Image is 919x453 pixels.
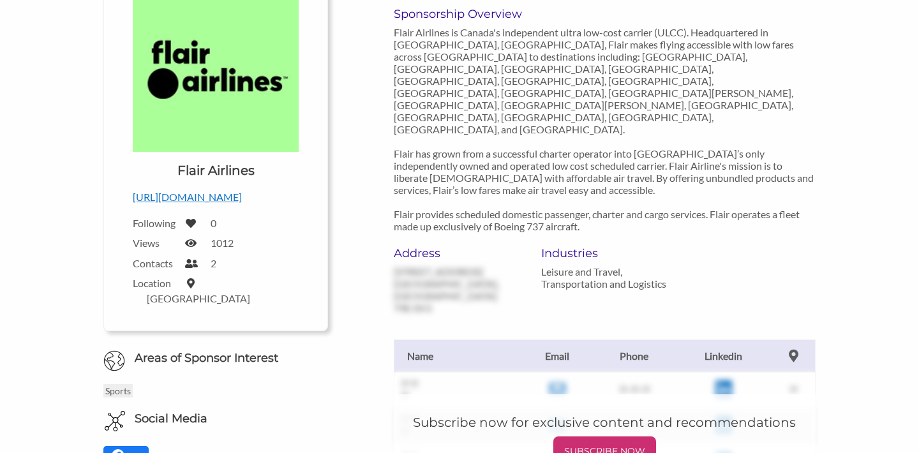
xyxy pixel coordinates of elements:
[676,339,772,372] th: Linkedin
[94,350,338,366] h6: Areas of Sponsor Interest
[394,339,522,372] th: Name
[105,411,125,431] img: Social Media Icon
[211,257,216,269] label: 2
[133,237,177,249] label: Views
[541,265,669,290] p: Leisure and Travel, Transportation and Logistics
[133,257,177,269] label: Contacts
[147,292,250,304] label: [GEOGRAPHIC_DATA]
[593,339,676,372] th: Phone
[177,161,255,179] h1: Flair Airlines
[413,413,796,431] h5: Subscribe now for exclusive content and recommendations
[103,384,133,397] p: Sports
[394,246,521,260] h6: Address
[135,411,207,427] h6: Social Media
[103,350,125,372] img: Globe Icon
[541,246,669,260] h6: Industries
[211,237,234,249] label: 1012
[211,217,216,229] label: 0
[394,26,815,232] p: Flair Airlines is Canada's independent ultra low-cost carrier (ULCC). Headquartered in [GEOGRAPHI...
[394,7,815,21] h6: Sponsorship Overview
[133,277,177,289] label: Location
[133,189,299,205] p: [URL][DOMAIN_NAME]
[133,217,177,229] label: Following
[522,339,593,372] th: Email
